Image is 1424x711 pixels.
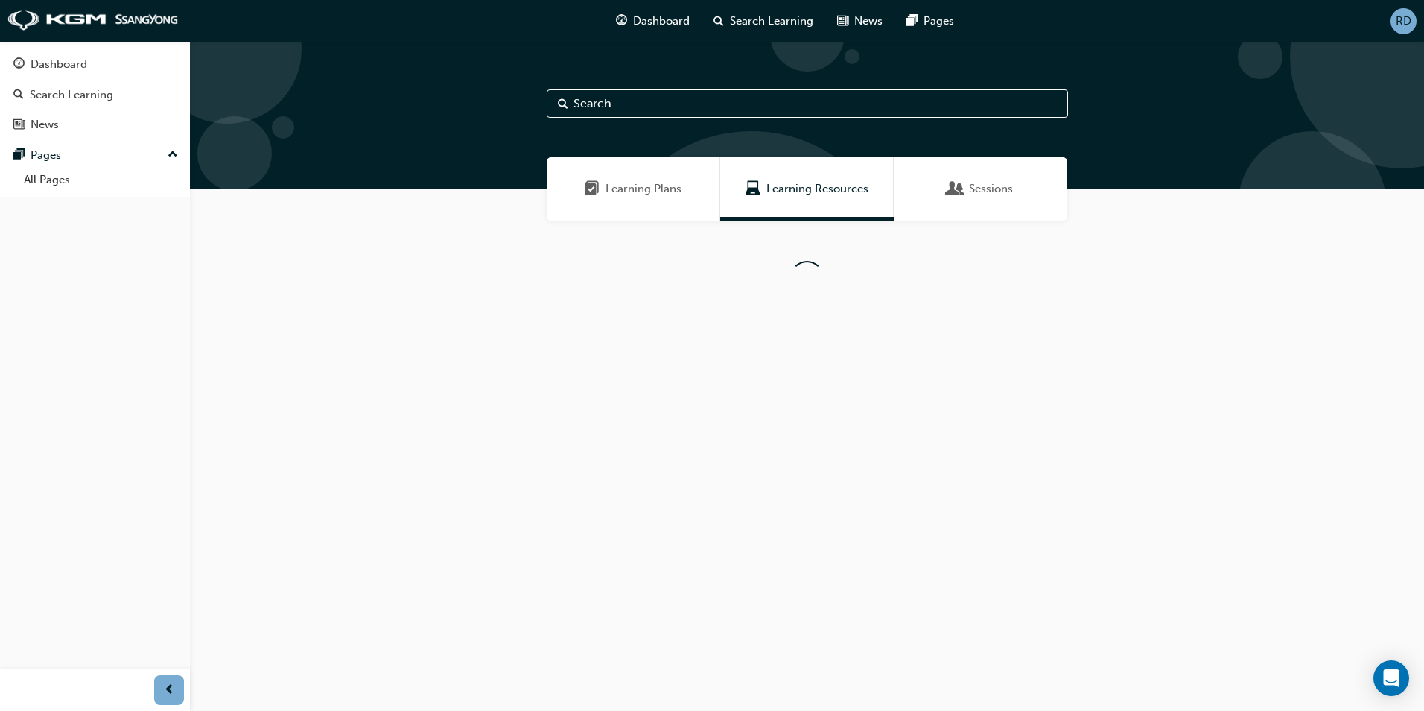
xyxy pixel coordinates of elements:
[894,157,1067,221] a: SessionsSessions
[616,12,627,31] span: guage-icon
[924,13,954,30] span: Pages
[6,142,184,169] button: Pages
[605,180,681,197] span: Learning Plans
[31,116,59,133] div: News
[13,58,25,72] span: guage-icon
[547,89,1068,118] input: Search...
[854,13,883,30] span: News
[730,13,813,30] span: Search Learning
[558,95,568,113] span: Search
[837,12,848,31] span: news-icon
[168,145,178,165] span: up-icon
[31,56,87,73] div: Dashboard
[746,180,760,197] span: Learning Resources
[1396,13,1411,30] span: RD
[18,168,184,192] a: All Pages
[7,10,179,31] img: kgm
[1373,660,1409,696] div: Open Intercom Messenger
[894,6,966,37] a: pages-iconPages
[6,81,184,109] a: Search Learning
[825,6,894,37] a: news-iconNews
[6,48,184,142] button: DashboardSearch LearningNews
[948,180,963,197] span: Sessions
[547,157,720,221] a: Learning PlansLearning Plans
[604,6,702,37] a: guage-iconDashboard
[702,6,825,37] a: search-iconSearch Learning
[713,12,724,31] span: search-icon
[1390,8,1417,34] button: RD
[30,86,113,104] div: Search Learning
[13,89,24,102] span: search-icon
[6,51,184,78] a: Dashboard
[164,681,175,700] span: prev-icon
[13,118,25,132] span: news-icon
[13,149,25,162] span: pages-icon
[6,111,184,139] a: News
[720,157,894,221] a: Learning ResourcesLearning Resources
[906,12,918,31] span: pages-icon
[766,180,868,197] span: Learning Resources
[31,147,61,164] div: Pages
[969,180,1013,197] span: Sessions
[585,180,600,197] span: Learning Plans
[633,13,690,30] span: Dashboard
